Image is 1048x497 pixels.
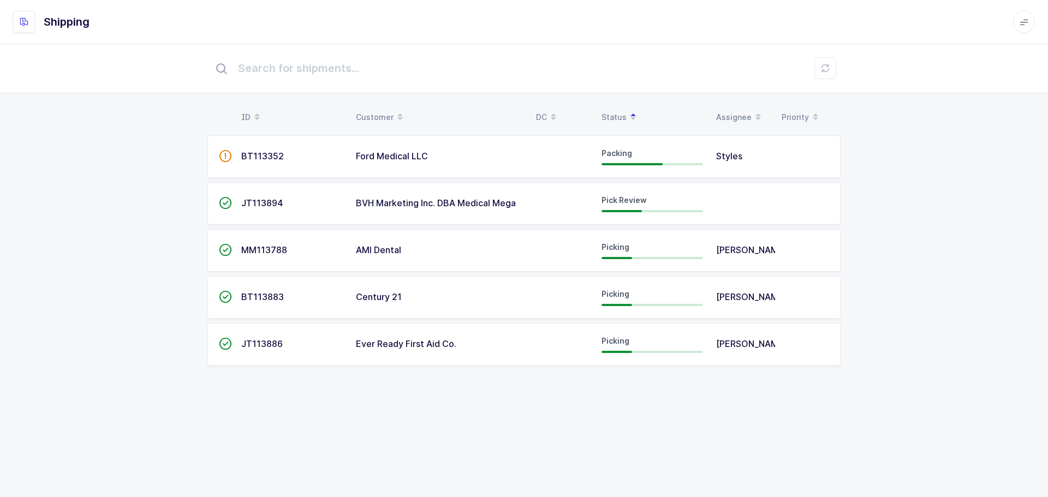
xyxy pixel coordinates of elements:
span: Picking [602,289,629,298]
span: Packing [602,148,632,158]
span: Century 21 [356,291,402,302]
span: [PERSON_NAME] [716,338,788,349]
span: AMI Dental [356,244,401,255]
div: Customer [356,108,523,127]
span: [PERSON_NAME] [716,291,788,302]
span: Picking [602,336,629,345]
span: Pick Review [602,195,647,205]
span: [PERSON_NAME] [716,244,788,255]
div: Assignee [716,108,769,127]
span:  [219,338,232,349]
span:  [219,151,232,161]
div: DC [536,108,588,127]
div: Priority [782,108,834,127]
span: Styles [716,151,742,161]
span: BT113883 [241,291,284,302]
span: Picking [602,242,629,252]
span: JT113894 [241,197,283,208]
input: Search for shipments... [207,51,841,86]
span: BT113352 [241,151,284,161]
span:  [219,197,232,208]
h1: Shipping [44,13,90,31]
span:  [219,291,232,302]
div: ID [241,108,343,127]
div: Status [602,108,703,127]
span: MM113788 [241,244,287,255]
span: Ford Medical LLC [356,151,428,161]
span: Ever Ready First Aid Co. [356,338,456,349]
span: JT113886 [241,338,283,349]
span:  [219,244,232,255]
span: BVH Marketing Inc. DBA Medical Mega [356,197,516,208]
